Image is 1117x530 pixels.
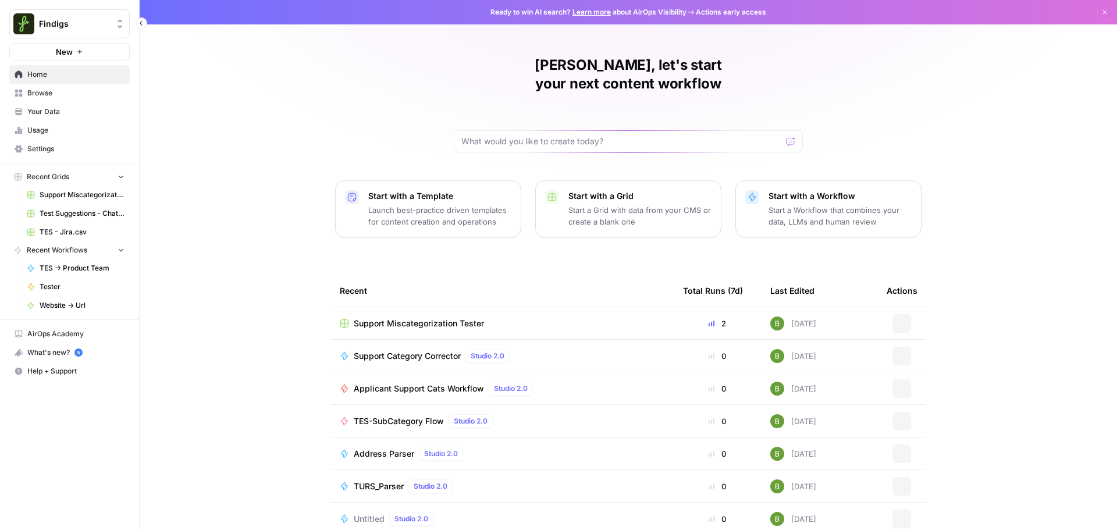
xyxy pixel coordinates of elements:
a: TURS_ParserStudio 2.0 [340,479,664,493]
p: Start a Grid with data from your CMS or create a blank one [568,204,712,227]
h1: [PERSON_NAME], let's start your next content workflow [454,56,803,93]
div: [DATE] [770,512,816,526]
span: Recent Grids [27,172,69,182]
p: Start with a Template [368,190,511,202]
div: [DATE] [770,447,816,461]
div: Total Runs (7d) [683,275,743,307]
span: Ready to win AI search? about AirOps Visibility [490,7,686,17]
div: 0 [683,383,752,394]
button: Recent Workflows [9,241,130,259]
div: 0 [683,448,752,460]
a: Support Miscategorization Tester [22,186,130,204]
span: Recent Workflows [27,245,87,255]
div: Last Edited [770,275,814,307]
span: AirOps Academy [27,329,124,339]
button: Workspace: Findigs [9,9,130,38]
a: Website -> Url [22,296,130,315]
button: Help + Support [9,362,130,380]
span: Untitled [354,513,385,525]
img: Findigs Logo [13,13,34,34]
span: Settings [27,144,124,154]
text: 5 [77,350,80,355]
span: Test Suggestions - Chat Bots - Test Script (1).csv [40,208,124,219]
button: Recent Grids [9,168,130,186]
div: Actions [887,275,917,307]
button: What's new? 5 [9,343,130,362]
span: Home [27,69,124,80]
a: Your Data [9,102,130,121]
a: UntitledStudio 2.0 [340,512,664,526]
p: Launch best-practice driven templates for content creation and operations [368,204,511,227]
span: TURS_Parser [354,481,404,492]
div: [DATE] [770,479,816,493]
span: Support Category Corrector [354,350,461,362]
img: nuvs03vh8j1wvp4mp5xhlp28a1lb [770,479,784,493]
a: Home [9,65,130,84]
a: Test Suggestions - Chat Bots - Test Script (1).csv [22,204,130,223]
span: Usage [27,125,124,136]
a: Browse [9,84,130,102]
span: Findigs [39,18,109,30]
input: What would you like to create today? [461,136,781,147]
div: What's new? [10,344,129,361]
span: Support Miscategorization Tester [40,190,124,200]
div: 2 [683,318,752,329]
p: Start with a Workflow [769,190,912,202]
span: Actions early access [696,7,766,17]
span: Applicant Support Cats Workflow [354,383,484,394]
a: Learn more [572,8,611,16]
span: TES -> Product Team [40,263,124,273]
a: Support Category CorrectorStudio 2.0 [340,349,664,363]
span: Studio 2.0 [471,351,504,361]
p: Start a Workflow that combines your data, LLMs and human review [769,204,912,227]
img: nuvs03vh8j1wvp4mp5xhlp28a1lb [770,349,784,363]
span: Studio 2.0 [414,481,447,492]
a: Settings [9,140,130,158]
img: nuvs03vh8j1wvp4mp5xhlp28a1lb [770,447,784,461]
img: nuvs03vh8j1wvp4mp5xhlp28a1lb [770,382,784,396]
a: TES - Jira.csv [22,223,130,241]
p: Start with a Grid [568,190,712,202]
button: Start with a TemplateLaunch best-practice driven templates for content creation and operations [335,180,521,237]
span: Support Miscategorization Tester [354,318,484,329]
button: Start with a GridStart a Grid with data from your CMS or create a blank one [535,180,721,237]
span: Studio 2.0 [394,514,428,524]
span: Address Parser [354,448,414,460]
a: TES -> Product Team [22,259,130,278]
button: New [9,43,130,61]
span: Tester [40,282,124,292]
span: Website -> Url [40,300,124,311]
span: Studio 2.0 [454,416,488,426]
span: Browse [27,88,124,98]
div: 0 [683,415,752,427]
span: Help + Support [27,366,124,376]
img: nuvs03vh8j1wvp4mp5xhlp28a1lb [770,414,784,428]
div: Recent [340,275,664,307]
div: [DATE] [770,382,816,396]
div: 0 [683,350,752,362]
a: Usage [9,121,130,140]
a: AirOps Academy [9,325,130,343]
span: Studio 2.0 [494,383,528,394]
span: TES - Jira.csv [40,227,124,237]
div: 0 [683,513,752,525]
img: nuvs03vh8j1wvp4mp5xhlp28a1lb [770,512,784,526]
span: Studio 2.0 [424,449,458,459]
a: Support Miscategorization Tester [340,318,664,329]
div: [DATE] [770,316,816,330]
span: New [56,46,73,58]
span: Your Data [27,106,124,117]
button: Start with a WorkflowStart a Workflow that combines your data, LLMs and human review [735,180,922,237]
a: Tester [22,278,130,296]
div: 0 [683,481,752,492]
a: 5 [74,348,83,357]
a: Applicant Support Cats WorkflowStudio 2.0 [340,382,664,396]
a: TES-SubCategory FlowStudio 2.0 [340,414,664,428]
a: Address ParserStudio 2.0 [340,447,664,461]
div: [DATE] [770,349,816,363]
span: TES-SubCategory Flow [354,415,444,427]
div: [DATE] [770,414,816,428]
img: nuvs03vh8j1wvp4mp5xhlp28a1lb [770,316,784,330]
